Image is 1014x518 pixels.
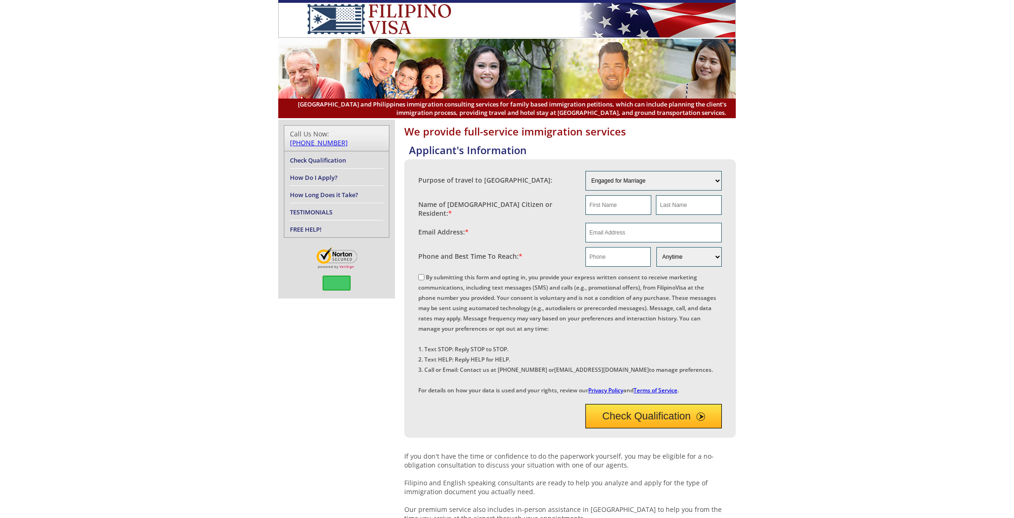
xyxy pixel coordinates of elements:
[290,173,338,182] a: How Do I Apply?
[418,227,469,236] label: Email Address:
[588,386,623,394] a: Privacy Policy
[290,156,346,164] a: Check Qualification
[418,274,424,280] input: By submitting this form and opting in, you provide your express written consent to receive market...
[290,129,383,147] div: Call Us Now:
[418,200,576,218] label: Name of [DEMOGRAPHIC_DATA] Citizen or Resident:
[418,273,716,394] label: By submitting this form and opting in, you provide your express written consent to receive market...
[290,225,322,234] a: FREE HELP!
[288,100,726,117] span: [GEOGRAPHIC_DATA] and Philippines immigration consulting services for family based immigration pe...
[656,195,722,215] input: Last Name
[290,208,332,216] a: TESTIMONIALS
[418,252,522,261] label: Phone and Best Time To Reach:
[656,247,722,267] select: Phone and Best Reach Time are required.
[634,386,677,394] a: Terms of Service
[404,124,736,138] h1: We provide full-service immigration services
[585,195,651,215] input: First Name
[409,143,736,157] h4: Applicant's Information
[585,223,722,242] input: Email Address
[585,247,651,267] input: Phone
[290,138,348,147] a: [PHONE_NUMBER]
[585,404,722,428] button: Check Qualification
[290,191,358,199] a: How Long Does it Take?
[418,176,552,184] label: Purpose of travel to [GEOGRAPHIC_DATA]:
